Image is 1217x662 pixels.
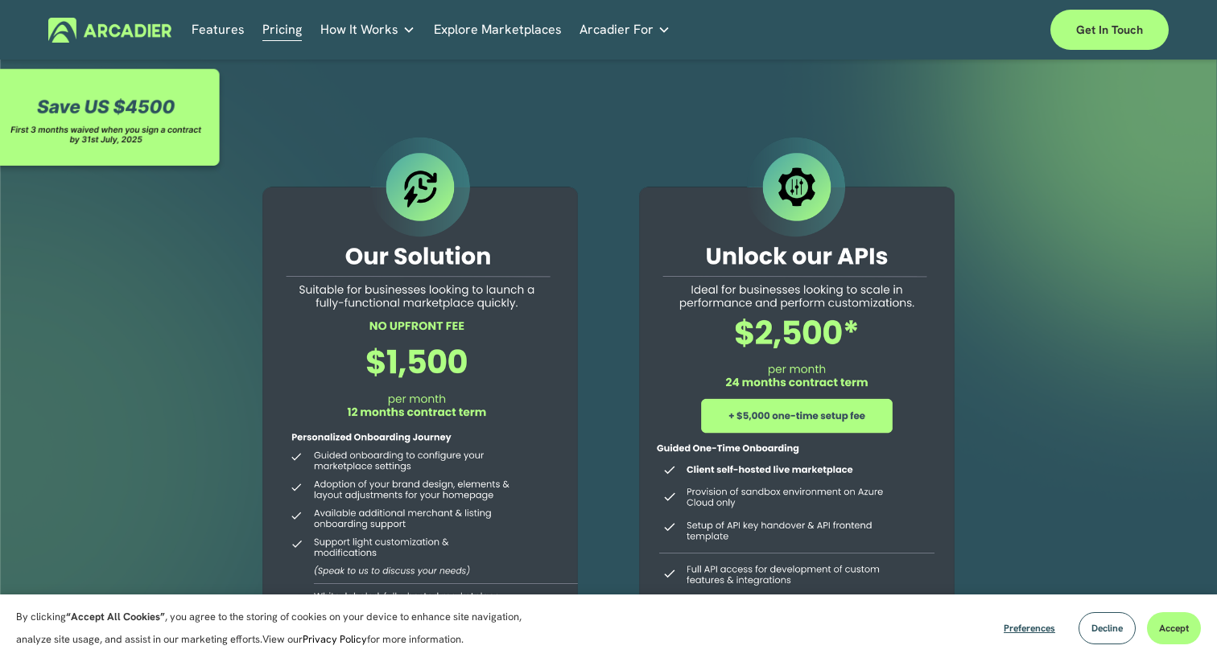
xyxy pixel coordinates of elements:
[580,19,654,41] span: Arcadier For
[1091,622,1123,635] span: Decline
[992,612,1067,644] button: Preferences
[1079,612,1136,644] button: Decline
[320,18,415,43] a: folder dropdown
[1159,622,1189,635] span: Accept
[1050,10,1169,50] a: Get in touch
[66,610,165,623] strong: “Accept All Cookies”
[192,18,245,43] a: Features
[262,18,302,43] a: Pricing
[48,18,171,43] img: Arcadier
[1147,612,1201,644] button: Accept
[303,632,367,646] a: Privacy Policy
[1004,622,1055,635] span: Preferences
[320,19,398,41] span: How It Works
[16,606,539,651] p: By clicking , you agree to the storing of cookies on your device to enhance site navigation, anal...
[580,18,670,43] a: folder dropdown
[434,18,562,43] a: Explore Marketplaces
